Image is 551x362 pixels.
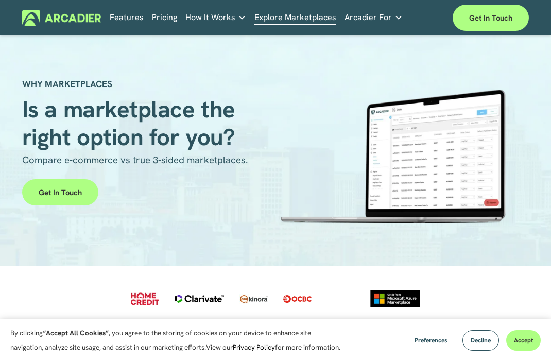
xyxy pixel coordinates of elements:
a: Explore Marketplaces [254,9,336,25]
button: Decline [462,330,499,351]
a: Get in touch [453,5,529,31]
iframe: Chat Widget [500,313,551,362]
a: Pricing [152,9,177,25]
a: Features [110,9,144,25]
a: folder dropdown [345,9,403,25]
img: Arcadier [22,10,101,26]
strong: WHY MARKETPLACES [22,78,112,90]
span: Decline [471,336,491,344]
span: Preferences [415,336,447,344]
a: Privacy Policy [233,343,275,352]
a: folder dropdown [185,9,246,25]
button: Preferences [407,330,455,351]
span: Compare e-commerce vs true 3-sided marketplaces. [22,153,248,166]
a: Get in touch [22,179,98,205]
p: By clicking , you agree to the storing of cookies on your device to enhance site navigation, anal... [10,326,345,355]
span: How It Works [185,10,235,25]
span: Arcadier For [345,10,392,25]
span: Is a marketplace the right option for you? [22,94,241,152]
strong: “Accept All Cookies” [43,329,109,337]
